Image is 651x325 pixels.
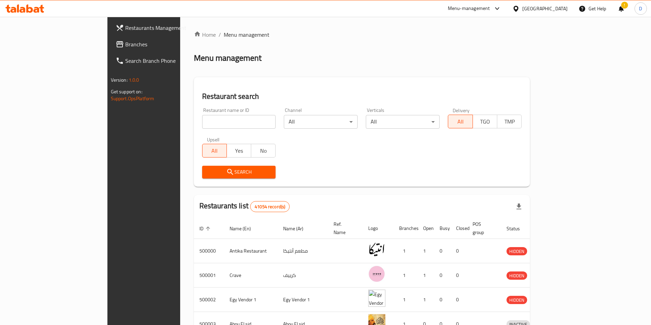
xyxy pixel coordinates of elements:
button: TMP [497,115,522,128]
label: Upsell [207,137,220,142]
h2: Restaurants list [199,201,290,212]
li: / [219,31,221,39]
td: 1 [418,239,434,263]
td: 0 [434,288,451,312]
button: No [251,144,276,158]
div: Menu-management [448,4,490,13]
span: 1.0.0 [129,76,139,84]
span: No [254,146,273,156]
span: D [639,5,642,12]
span: Name (En) [230,224,260,233]
input: Search for restaurant name or ID.. [202,115,276,129]
th: Busy [434,218,451,239]
span: All [451,117,470,127]
td: 0 [434,239,451,263]
span: HIDDEN [507,247,527,255]
td: كرييف [278,263,328,288]
td: 1 [418,288,434,312]
div: All [366,115,440,129]
td: 1 [418,263,434,288]
span: Menu management [224,31,269,39]
span: HIDDEN [507,272,527,280]
th: Branches [394,218,418,239]
button: Search [202,166,276,178]
td: 1 [394,263,418,288]
button: TGO [473,115,497,128]
div: Total records count [250,201,290,212]
td: 1 [394,239,418,263]
td: مطعم أنتيكا [278,239,328,263]
td: Antika Restaurant [224,239,278,263]
a: Branches [110,36,216,53]
img: Crave [368,265,385,282]
td: Egy Vendor 1 [224,288,278,312]
td: 0 [451,263,467,288]
span: POS group [473,220,493,236]
span: Version: [111,76,128,84]
img: Egy Vendor 1 [368,290,385,307]
a: Search Branch Phone [110,53,216,69]
span: ID [199,224,212,233]
div: HIDDEN [507,247,527,255]
span: Ref. Name [334,220,354,236]
a: Support.OpsPlatform [111,94,154,103]
span: TMP [500,117,519,127]
button: All [202,144,227,158]
span: Status [507,224,529,233]
span: Restaurants Management [125,24,211,32]
nav: breadcrumb [194,31,530,39]
span: 41054 record(s) [251,204,289,210]
span: TGO [476,117,495,127]
td: 0 [451,239,467,263]
span: Yes [230,146,248,156]
td: 0 [451,288,467,312]
span: Get support on: [111,87,142,96]
img: Antika Restaurant [368,241,385,258]
button: All [448,115,473,128]
td: Crave [224,263,278,288]
h2: Menu management [194,53,261,63]
span: Branches [125,40,211,48]
a: Restaurants Management [110,20,216,36]
span: Search [208,168,270,176]
div: Export file [511,198,527,215]
div: All [284,115,358,129]
td: 0 [434,263,451,288]
td: 1 [394,288,418,312]
td: Egy Vendor 1 [278,288,328,312]
th: Closed [451,218,467,239]
div: [GEOGRAPHIC_DATA] [522,5,568,12]
th: Open [418,218,434,239]
th: Logo [363,218,394,239]
h2: Restaurant search [202,91,522,102]
button: Yes [226,144,251,158]
span: HIDDEN [507,296,527,304]
span: Name (Ar) [283,224,312,233]
span: Search Branch Phone [125,57,211,65]
label: Delivery [453,108,470,113]
span: All [205,146,224,156]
